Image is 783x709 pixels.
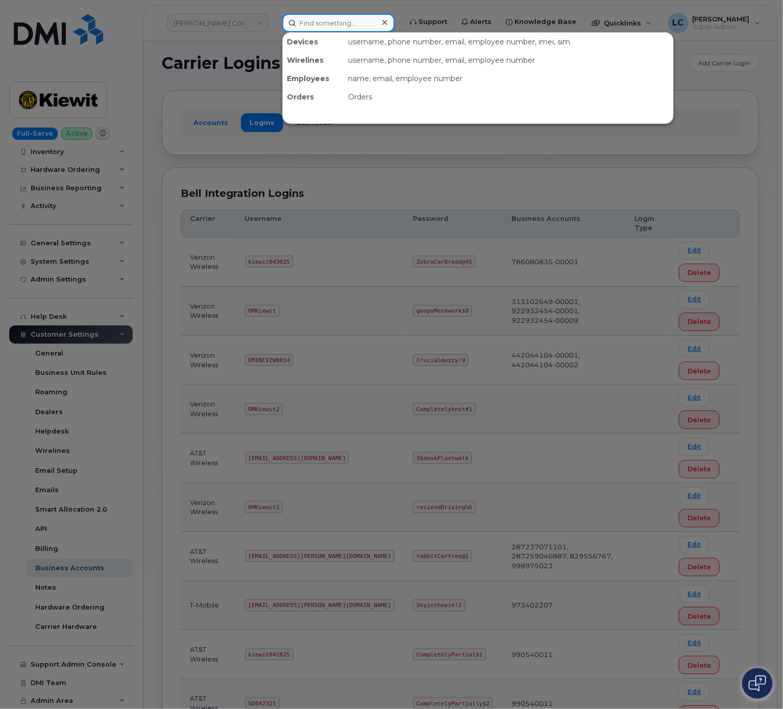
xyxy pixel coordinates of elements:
[749,675,766,692] img: Open chat
[344,33,673,51] div: username, phone number, email, employee number, imei, sim
[283,88,344,106] div: Orders
[344,69,673,88] div: name, email, employee number
[344,51,673,69] div: username, phone number, email, employee number
[283,51,344,69] div: Wirelines
[283,33,344,51] div: Devices
[283,69,344,88] div: Employees
[344,88,673,106] div: Orders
